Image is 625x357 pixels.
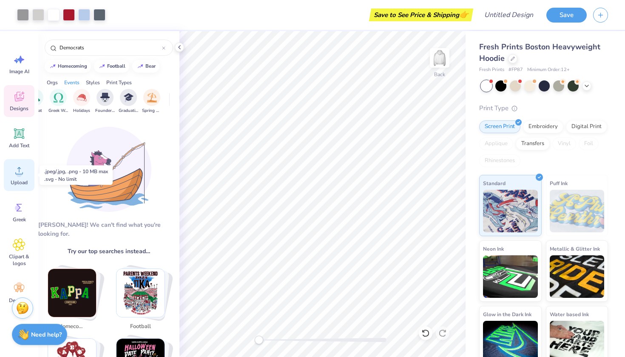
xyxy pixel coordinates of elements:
button: filter button [95,89,115,114]
button: filter button [179,89,196,114]
span: Try our top searches instead… [68,247,150,256]
span: Clipart & logos [5,253,33,267]
div: homecoming [58,64,87,69]
div: Print Types [106,79,132,86]
input: Try "Alpha" [59,43,162,52]
div: Rhinestones [479,154,520,167]
span: Decorate [9,297,29,304]
div: Orgs [47,79,58,86]
button: filter button [73,89,90,114]
div: Digital Print [566,120,607,133]
button: bear [132,60,159,73]
div: filter for Holidays [73,89,90,114]
div: Applique [479,137,513,150]
span: homecoming [58,323,86,331]
div: Events [64,79,80,86]
div: [PERSON_NAME]! We can't find what you're looking for. [38,220,179,238]
span: 👉 [459,9,469,20]
span: Holidays [73,108,90,114]
span: Fresh Prints [479,66,504,74]
input: Untitled Design [477,6,540,23]
div: football [107,64,125,69]
span: Upload [11,179,28,186]
button: Save [546,8,587,23]
span: Founder’s Day [95,108,115,114]
div: Screen Print [479,120,520,133]
div: Print Type [479,103,608,113]
div: filter for Founder’s Day [95,89,115,114]
div: Embroidery [523,120,563,133]
span: Greek [13,216,26,223]
img: Holidays Image [77,93,87,103]
span: Spring Break [142,108,162,114]
span: Neon Ink [483,244,504,253]
div: Accessibility label [255,336,263,344]
span: Minimum Order: 12 + [527,66,570,74]
span: Add Text [9,142,29,149]
img: trend_line.gif [99,64,105,69]
img: Standard [483,190,538,232]
button: football [94,60,129,73]
div: filter for Classic [179,89,196,114]
div: filter for Greek Week [48,89,68,114]
span: # FP87 [509,66,523,74]
img: Spring Break Image [147,93,157,103]
img: Puff Ink [550,190,605,232]
span: Water based Ink [550,310,589,319]
span: Fresh Prints Boston Heavyweight Hoodie [479,42,600,63]
img: football [116,269,165,317]
button: Stack Card Button football [111,268,175,334]
div: .svg - No limit [44,175,108,183]
div: .jpeg/.jpg, .png - 10 MB max [44,168,108,175]
div: Foil [579,137,599,150]
div: bear [145,64,156,69]
img: Loading... [66,127,151,212]
img: Metallic & Glitter Ink [550,255,605,298]
div: filter for Graduation [119,89,138,114]
div: filter for Spring Break [142,89,162,114]
button: filter button [48,89,68,114]
img: trend_line.gif [49,64,56,69]
img: Graduation Image [124,93,134,103]
div: Styles [86,79,100,86]
span: Standard [483,179,506,188]
img: Neon Ink [483,255,538,298]
img: trend_line.gif [137,64,144,69]
button: homecoming [45,60,91,73]
div: Transfers [516,137,550,150]
img: Founder’s Day Image [100,93,110,103]
div: Back [434,71,445,78]
button: Stack Card Button homecoming [43,268,107,334]
span: Puff Ink [550,179,568,188]
img: Back [431,49,448,66]
span: Metallic & Glitter Ink [550,244,600,253]
span: Image AI [9,68,29,75]
span: Greek Week [48,108,68,114]
span: Glow in the Dark Ink [483,310,531,319]
img: Greek Week Image [54,93,63,103]
img: homecoming [48,269,96,317]
button: filter button [142,89,162,114]
span: football [127,323,154,331]
button: filter button [119,89,138,114]
strong: Need help? [31,331,62,339]
span: Designs [10,105,28,112]
div: Vinyl [552,137,576,150]
span: Graduation [119,108,138,114]
div: Save to See Price & Shipping [371,9,471,21]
